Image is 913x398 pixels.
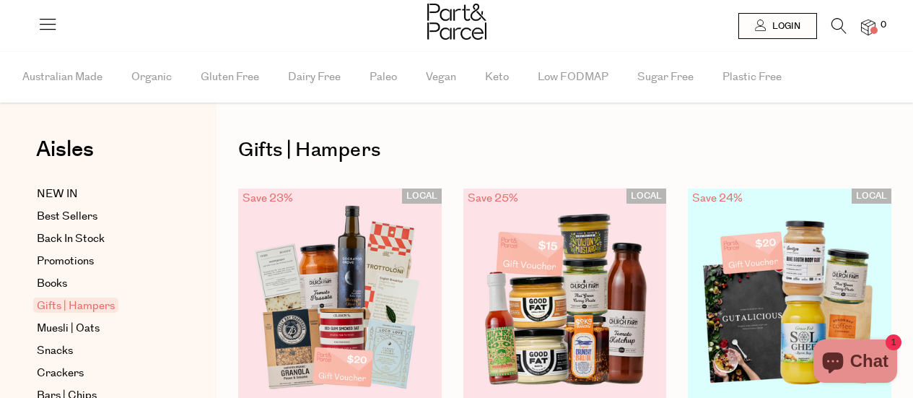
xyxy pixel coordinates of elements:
[37,186,168,203] a: NEW IN
[37,320,100,337] span: Muesli | Oats
[37,342,73,360] span: Snacks
[861,20,875,35] a: 0
[37,365,84,382] span: Crackers
[37,208,97,225] span: Best Sellers
[37,208,168,225] a: Best Sellers
[37,342,168,360] a: Snacks
[402,189,442,204] span: LOCAL
[769,20,800,33] span: Login
[427,4,486,40] img: Part&Parcel
[238,189,297,208] div: Save 23%
[538,52,608,103] span: Low FODMAP
[131,52,172,103] span: Organic
[37,230,168,248] a: Back In Stock
[37,275,168,293] a: Books
[877,19,890,32] span: 0
[36,134,94,165] span: Aisles
[485,52,509,103] span: Keto
[37,298,168,315] a: Gifts | Hampers
[201,52,259,103] span: Gluten Free
[288,52,341,103] span: Dairy Free
[738,13,817,39] a: Login
[37,320,168,337] a: Muesli | Oats
[426,52,456,103] span: Vegan
[36,139,94,175] a: Aisles
[370,52,397,103] span: Paleo
[33,298,118,313] span: Gifts | Hampers
[688,189,747,208] div: Save 24%
[37,253,168,270] a: Promotions
[37,275,67,293] span: Books
[626,189,666,204] span: LOCAL
[37,230,105,248] span: Back In Stock
[463,189,523,208] div: Save 25%
[809,339,901,386] inbox-online-store-chat: Shopify online store chat
[637,52,694,103] span: Sugar Free
[238,134,891,167] h1: Gifts | Hampers
[722,52,782,103] span: Plastic Free
[852,189,891,204] span: LOCAL
[22,52,102,103] span: Australian Made
[37,365,168,382] a: Crackers
[37,186,78,203] span: NEW IN
[37,253,94,270] span: Promotions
